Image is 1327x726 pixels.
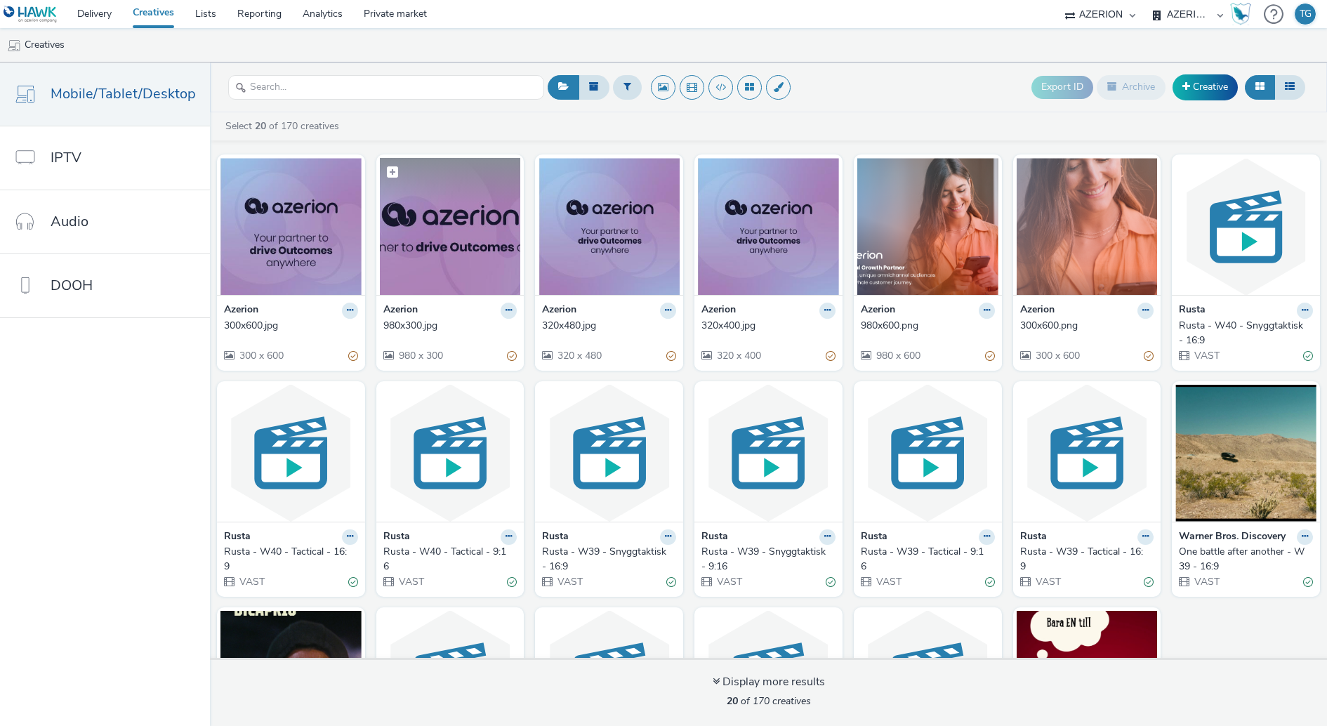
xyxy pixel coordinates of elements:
[224,545,358,574] a: Rusta - W40 - Tactical - 16:9
[1179,319,1313,348] a: Rusta - W40 - Snyggtaktisk - 16:9
[556,349,602,362] span: 320 x 480
[238,575,265,588] span: VAST
[1230,3,1257,25] a: Hawk Academy
[727,694,811,708] span: of 170 creatives
[1274,75,1305,99] button: Table
[861,319,995,333] a: 980x600.png
[542,545,676,574] a: Rusta - W39 - Snyggtaktisk - 16:9
[224,119,345,133] a: Select of 170 creatives
[1031,76,1093,98] button: Export ID
[1034,349,1080,362] span: 300 x 600
[7,39,21,53] img: mobile
[701,319,830,333] div: 320x400.jpg
[861,545,989,574] div: Rusta - W39 - Tactical - 9:16
[383,303,418,319] strong: Azerion
[1020,545,1149,574] div: Rusta - W39 - Tactical - 16:9
[380,158,521,295] img: 980x300.jpg visual
[542,529,569,546] strong: Rusta
[539,385,680,522] img: Rusta - W39 - Snyggtaktisk - 16:9 visual
[1034,575,1061,588] span: VAST
[861,545,995,574] a: Rusta - W39 - Tactical - 9:16
[507,349,517,364] div: Partially valid
[861,529,887,546] strong: Rusta
[713,674,825,690] div: Display more results
[985,349,995,364] div: Partially valid
[1175,158,1316,295] img: Rusta - W40 - Snyggtaktisk - 16:9 visual
[1193,575,1220,588] span: VAST
[556,575,583,588] span: VAST
[1020,529,1047,546] strong: Rusta
[698,158,839,295] img: 320x400.jpg visual
[383,529,410,546] strong: Rusta
[701,545,836,574] a: Rusta - W39 - Snyggtaktisk - 9:16
[255,119,266,133] strong: 20
[224,319,358,333] a: 300x600.jpg
[715,575,742,588] span: VAST
[1179,545,1307,574] div: One battle after another - W39 - 16:9
[701,545,830,574] div: Rusta - W39 - Snyggtaktisk - 9:16
[861,319,989,333] div: 980x600.png
[397,349,443,362] span: 980 x 300
[727,694,738,708] strong: 20
[397,575,424,588] span: VAST
[1303,575,1313,590] div: Valid
[666,575,676,590] div: Valid
[539,158,680,295] img: 320x480.jpg visual
[51,211,88,232] span: Audio
[348,349,358,364] div: Partially valid
[857,385,998,522] img: Rusta - W39 - Tactical - 9:16 visual
[224,529,251,546] strong: Rusta
[826,349,836,364] div: Partially valid
[228,75,544,100] input: Search...
[1020,545,1154,574] a: Rusta - W39 - Tactical - 16:9
[507,575,517,590] div: Valid
[542,303,576,319] strong: Azerion
[220,158,362,295] img: 300x600.jpg visual
[1020,319,1154,333] a: 300x600.png
[861,303,895,319] strong: Azerion
[701,303,736,319] strong: Azerion
[857,158,998,295] img: 980x600.png visual
[380,385,521,522] img: Rusta - W40 - Tactical - 9:16 visual
[1245,75,1275,99] button: Grid
[1175,385,1316,522] img: One battle after another - W39 - 16:9 visual
[1020,303,1055,319] strong: Azerion
[224,303,258,319] strong: Azerion
[1097,75,1166,99] button: Archive
[1144,349,1154,364] div: Partially valid
[1303,349,1313,364] div: Valid
[1300,4,1312,25] div: TG
[1193,349,1220,362] span: VAST
[875,575,902,588] span: VAST
[238,349,284,362] span: 300 x 600
[1179,529,1286,546] strong: Warner Bros. Discovery
[51,84,196,104] span: Mobile/Tablet/Desktop
[1179,319,1307,348] div: Rusta - W40 - Snyggtaktisk - 16:9
[51,275,93,296] span: DOOH
[1173,74,1238,100] a: Creative
[383,319,512,333] div: 980x300.jpg
[383,319,517,333] a: 980x300.jpg
[4,6,58,23] img: undefined Logo
[51,147,81,168] span: IPTV
[224,545,352,574] div: Rusta - W40 - Tactical - 16:9
[715,349,761,362] span: 320 x 400
[542,545,671,574] div: Rusta - W39 - Snyggtaktisk - 16:9
[985,575,995,590] div: Valid
[224,319,352,333] div: 300x600.jpg
[701,529,728,546] strong: Rusta
[1144,575,1154,590] div: Valid
[701,319,836,333] a: 320x400.jpg
[875,349,920,362] span: 980 x 600
[698,385,839,522] img: Rusta - W39 - Snyggtaktisk - 9:16 visual
[1020,319,1149,333] div: 300x600.png
[220,385,362,522] img: Rusta - W40 - Tactical - 16:9 visual
[826,575,836,590] div: Valid
[542,319,676,333] a: 320x480.jpg
[666,349,676,364] div: Partially valid
[1230,3,1251,25] img: Hawk Academy
[542,319,671,333] div: 320x480.jpg
[1179,545,1313,574] a: One battle after another - W39 - 16:9
[383,545,512,574] div: Rusta - W40 - Tactical - 9:16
